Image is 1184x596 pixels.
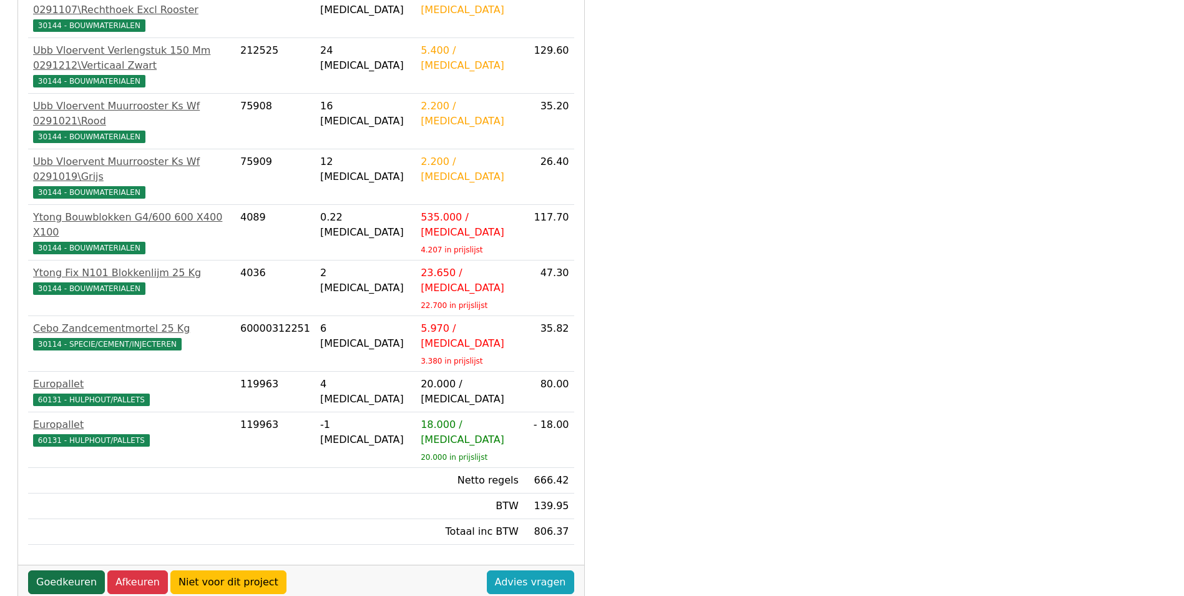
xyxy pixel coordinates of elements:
div: 16 [MEDICAL_DATA] [320,99,411,129]
div: 535.000 / [MEDICAL_DATA] [421,210,519,240]
span: 30144 - BOUWMATERIALEN [33,19,145,32]
span: 60131 - HULPHOUT/PALLETS [33,394,150,406]
div: Europallet [33,417,230,432]
div: 2.200 / [MEDICAL_DATA] [421,99,519,129]
td: 139.95 [524,494,574,519]
a: Cebo Zandcementmortel 25 Kg30114 - SPECIE/CEMENT/INJECTEREN [33,321,230,351]
span: 30144 - BOUWMATERIALEN [33,75,145,87]
td: 80.00 [524,372,574,412]
div: Ytong Bouwblokken G4/600 600 X400 X100 [33,210,230,240]
td: 212525 [235,38,315,94]
div: 2.200 / [MEDICAL_DATA] [421,154,519,184]
div: Ubb Vloervent Muurrooster Ks Wf 0291019\Grijs [33,154,230,184]
td: 666.42 [524,468,574,494]
a: Ytong Bouwblokken G4/600 600 X400 X10030144 - BOUWMATERIALEN [33,210,230,255]
td: 129.60 [524,38,574,94]
span: 30144 - BOUWMATERIALEN [33,186,145,199]
td: 35.20 [524,94,574,149]
td: 119963 [235,412,315,468]
a: Goedkeuren [28,570,105,594]
td: 26.40 [524,149,574,205]
a: Ubb Vloervent Verlengstuk 150 Mm 0291212\Verticaal Zwart30144 - BOUWMATERIALEN [33,43,230,88]
td: 35.82 [524,316,574,372]
div: 20.000 / [MEDICAL_DATA] [421,377,519,407]
div: 18.000 / [MEDICAL_DATA] [421,417,519,447]
td: 75908 [235,94,315,149]
div: 6 [MEDICAL_DATA] [320,321,411,351]
a: Ubb Vloervent Muurrooster Ks Wf 0291021\Rood30144 - BOUWMATERIALEN [33,99,230,144]
sub: 3.380 in prijslijst [421,357,482,365]
a: Ubb Vloervent Muurrooster Ks Wf 0291019\Grijs30144 - BOUWMATERIALEN [33,154,230,199]
td: Netto regels [416,468,524,494]
span: 30144 - BOUWMATERIALEN [33,282,145,295]
span: 30114 - SPECIE/CEMENT/INJECTEREN [33,338,182,350]
div: 12 [MEDICAL_DATA] [320,154,411,184]
a: Europallet60131 - HULPHOUT/PALLETS [33,417,230,447]
a: Advies vragen [487,570,574,594]
td: - 18.00 [524,412,574,468]
span: 30144 - BOUWMATERIALEN [33,131,145,143]
div: -1 [MEDICAL_DATA] [320,417,411,447]
div: 23.650 / [MEDICAL_DATA] [421,266,519,296]
div: 2 [MEDICAL_DATA] [320,266,411,296]
td: 4036 [235,261,315,316]
div: 0.22 [MEDICAL_DATA] [320,210,411,240]
td: 75909 [235,149,315,205]
div: 24 [MEDICAL_DATA] [320,43,411,73]
a: Europallet60131 - HULPHOUT/PALLETS [33,377,230,407]
span: 60131 - HULPHOUT/PALLETS [33,434,150,447]
td: 47.30 [524,261,574,316]
td: Totaal inc BTW [416,519,524,545]
div: Cebo Zandcementmortel 25 Kg [33,321,230,336]
div: 5.400 / [MEDICAL_DATA] [421,43,519,73]
sub: 4.207 in prijslijst [421,246,482,254]
sub: 22.700 in prijslijst [421,301,487,310]
span: 30144 - BOUWMATERIALEN [33,242,145,254]
div: Ubb Vloervent Verlengstuk 150 Mm 0291212\Verticaal Zwart [33,43,230,73]
div: Ubb Vloervent Muurrooster Ks Wf 0291021\Rood [33,99,230,129]
div: Ytong Fix N101 Blokkenlijm 25 Kg [33,266,230,281]
td: BTW [416,494,524,519]
a: Niet voor dit project [170,570,286,594]
td: 117.70 [524,205,574,261]
div: 5.970 / [MEDICAL_DATA] [421,321,519,351]
a: Ytong Fix N101 Blokkenlijm 25 Kg30144 - BOUWMATERIALEN [33,266,230,296]
div: Europallet [33,377,230,392]
td: 60000312251 [235,316,315,372]
sub: 20.000 in prijslijst [421,453,487,462]
td: 119963 [235,372,315,412]
td: 806.37 [524,519,574,545]
td: 4089 [235,205,315,261]
a: Afkeuren [107,570,168,594]
div: 4 [MEDICAL_DATA] [320,377,411,407]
